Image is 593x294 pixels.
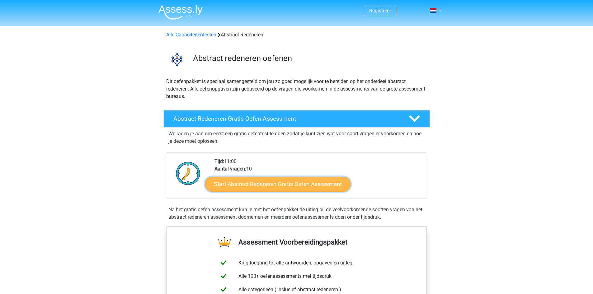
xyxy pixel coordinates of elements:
img: abstract redeneren [164,46,190,72]
div: Abstract Redeneren [164,31,430,39]
img: Klok [172,158,204,189]
img: Assessly [158,5,203,20]
h4: Abstract Redeneren Gratis Oefen Assessment [173,115,399,122]
b: Aantal vragen: [214,166,246,172]
a: Alle Capaciteitentesten [166,32,216,38]
b: Tijd: [214,158,224,164]
a: Registreer [369,8,391,14]
h3: Abstract redeneren oefenen [193,54,425,63]
a: Abstract Redeneren Gratis Oefen Assessment [161,110,432,128]
div: 11:00 10 [210,158,427,198]
p: We raden je aan om eerst een gratis oefentest te doen zodat je kunt zien wat voor soort vragen er... [168,130,425,145]
a: Start Abstract Redeneren Gratis Oefen Assessment [205,176,351,191]
p: Dit oefenpakket is speciaal samengesteld om jou zo goed mogelijk voor te bereiden op het onderdee... [166,78,427,100]
div: Na het gratis oefen assessment kun je met het oefenpakket de uitleg bij de veelvoorkomende soorte... [166,206,427,221]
